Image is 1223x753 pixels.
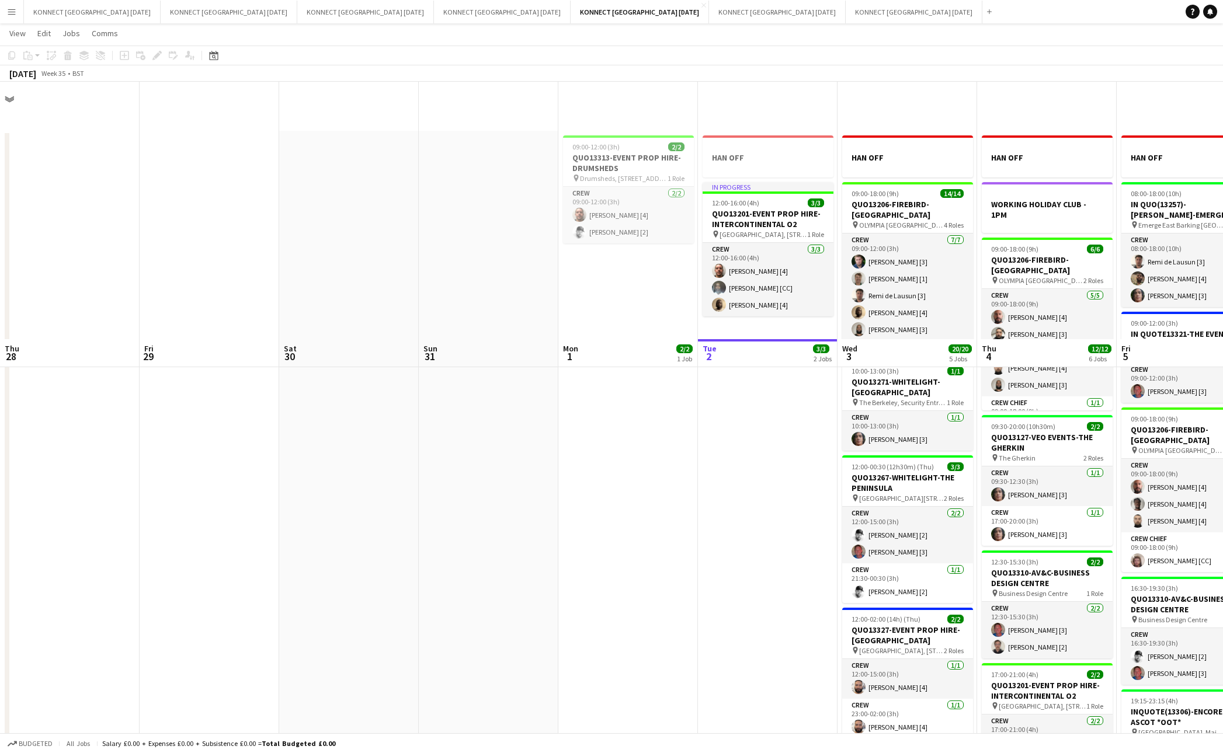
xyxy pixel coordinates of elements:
[842,699,973,738] app-card-role: Crew1/123:00-02:00 (3h)[PERSON_NAME] [4]
[668,174,685,183] span: 1 Role
[1088,344,1111,353] span: 12/12
[571,1,709,23] button: KONNECT [GEOGRAPHIC_DATA] [DATE]
[982,602,1113,658] app-card-role: Crew2/212:30-15:30 (3h)[PERSON_NAME] [3][PERSON_NAME] [2]
[563,187,694,243] app-card-role: Crew2/209:00-12:00 (3h)[PERSON_NAME] [4][PERSON_NAME] [2]
[284,343,297,354] span: Sat
[852,367,899,375] span: 10:00-13:00 (3h)
[703,182,833,316] app-job-card: In progress12:00-16:00 (4h)3/3QUO13201-EVENT PROP HIRE-INTERCONTINENTAL O2 [GEOGRAPHIC_DATA], [ST...
[87,26,123,41] a: Comms
[982,152,1113,163] h3: HAN OFF
[701,350,717,363] span: 2
[944,494,964,503] span: 2 Roles
[999,702,1086,710] span: [GEOGRAPHIC_DATA], [STREET_ADDRESS]
[846,1,982,23] button: KONNECT [GEOGRAPHIC_DATA] [DATE]
[1086,702,1103,710] span: 1 Role
[982,415,1113,546] app-job-card: 09:30-20:00 (10h30m)2/2QUO13127-VEO EVENTS-THE GHERKIN The Gherkin2 RolesCrew1/109:30-12:30 (3h)[...
[1087,245,1103,253] span: 6/6
[947,615,964,623] span: 2/2
[982,289,1113,396] app-card-role: Crew5/509:00-18:00 (9h)[PERSON_NAME] [4][PERSON_NAME] [3][PERSON_NAME] [4][PERSON_NAME] [4][PERSO...
[703,343,717,354] span: Tue
[572,142,620,151] span: 09:00-12:00 (3h)
[1131,189,1182,198] span: 08:00-18:00 (10h)
[982,466,1113,506] app-card-role: Crew1/109:30-12:30 (3h)[PERSON_NAME] [3]
[991,557,1038,566] span: 12:30-15:30 (3h)
[982,680,1113,701] h3: QUO13201-EVENT PROP HIRE-INTERCONTINENTAL O2
[563,152,694,173] h3: QUO13313-EVENT PROP HIRE-DRUMSHEDS
[1138,615,1207,624] span: Business Design Centre
[58,26,85,41] a: Jobs
[1138,446,1223,455] span: OLYMPIA [GEOGRAPHIC_DATA]
[859,646,944,655] span: [GEOGRAPHIC_DATA], [STREET_ADDRESS]
[859,494,944,503] span: [GEOGRAPHIC_DATA][STREET_ADDRESS]
[842,376,973,398] h3: QUO13271-WHITELIGHT-[GEOGRAPHIC_DATA]
[842,608,973,738] app-job-card: 12:00-02:00 (14h) (Thu)2/2QUO13327-EVENT PROP HIRE-[GEOGRAPHIC_DATA] [GEOGRAPHIC_DATA], [STREET_A...
[991,670,1038,679] span: 17:00-21:00 (4h)
[102,739,335,748] div: Salary £0.00 + Expenses £0.00 + Subsistence £0.00 =
[982,238,1113,410] app-job-card: 09:00-18:00 (9h)6/6QUO13206-FIREBIRD-[GEOGRAPHIC_DATA] OLYMPIA [GEOGRAPHIC_DATA]2 RolesCrew5/509:...
[1131,414,1178,423] span: 09:00-18:00 (9h)
[1083,454,1103,462] span: 2 Roles
[1131,319,1178,327] span: 09:00-12:00 (3h)
[842,507,973,563] app-card-role: Crew2/212:00-15:00 (3h)[PERSON_NAME] [2][PERSON_NAME] [3]
[982,182,1113,233] app-job-card: WORKING HOLIDAY CLUB - 1PM
[1087,422,1103,431] span: 2/2
[842,135,973,177] app-job-card: HAN OFF
[842,360,973,451] app-job-card: 10:00-13:00 (3h)1/1QUO13271-WHITELIGHT-[GEOGRAPHIC_DATA] The Berkeley, Security Entrance , [STREE...
[814,354,832,363] div: 2 Jobs
[944,221,964,229] span: 4 Roles
[423,343,437,354] span: Sun
[840,350,857,363] span: 3
[852,462,934,471] span: 12:00-00:30 (12h30m) (Thu)
[72,69,84,78] div: BST
[982,432,1113,453] h3: QUO13127-VEO EVENTS-THE GHERKIN
[1086,589,1103,598] span: 1 Role
[703,152,833,163] h3: HAN OFF
[982,135,1113,177] app-job-card: HAN OFF
[842,233,973,375] app-card-role: Crew7/709:00-12:00 (3h)[PERSON_NAME] [3][PERSON_NAME] [1]Remi de Lausun [3][PERSON_NAME] [4][PERS...
[19,740,53,748] span: Budgeted
[92,28,118,39] span: Comms
[62,28,80,39] span: Jobs
[980,350,996,363] span: 4
[580,174,668,183] span: Drumsheds, [STREET_ADDRESS][PERSON_NAME]
[33,26,55,41] a: Edit
[703,182,833,191] div: In progress
[999,589,1068,598] span: Business Design Centre
[999,454,1036,462] span: The Gherkin
[677,354,692,363] div: 1 Job
[1089,354,1111,363] div: 6 Jobs
[842,659,973,699] app-card-role: Crew1/112:00-15:00 (3h)[PERSON_NAME] [4]
[807,230,824,239] span: 1 Role
[709,1,846,23] button: KONNECT [GEOGRAPHIC_DATA] [DATE]
[434,1,571,23] button: KONNECT [GEOGRAPHIC_DATA] [DATE]
[842,182,973,355] app-job-card: 09:00-18:00 (9h)14/14QUO13206-FIREBIRD-[GEOGRAPHIC_DATA] OLYMPIA [GEOGRAPHIC_DATA]4 RolesCrew7/70...
[859,221,944,229] span: OLYMPIA [GEOGRAPHIC_DATA]
[161,1,297,23] button: KONNECT [GEOGRAPHIC_DATA] [DATE]
[9,28,26,39] span: View
[842,199,973,220] h3: QUO13206-FIREBIRD-[GEOGRAPHIC_DATA]
[982,255,1113,276] h3: QUO13206-FIREBIRD-[GEOGRAPHIC_DATA]
[563,135,694,243] app-job-card: 09:00-12:00 (3h)2/2QUO13313-EVENT PROP HIRE-DRUMSHEDS Drumsheds, [STREET_ADDRESS][PERSON_NAME]1 R...
[1131,696,1178,705] span: 19:15-23:15 (4h)
[282,350,297,363] span: 30
[944,646,964,655] span: 2 Roles
[949,354,971,363] div: 5 Jobs
[991,422,1055,431] span: 09:30-20:00 (10h30m)
[39,69,68,78] span: Week 35
[1087,557,1103,566] span: 2/2
[842,455,973,603] app-job-card: 12:00-00:30 (12h30m) (Thu)3/3QUO13267-WHITELIGHT-THE PENINSULA [GEOGRAPHIC_DATA][STREET_ADDRESS]2...
[703,208,833,229] h3: QUO13201-EVENT PROP HIRE-INTERCONTINENTAL O2
[143,350,154,363] span: 29
[1083,276,1103,285] span: 2 Roles
[813,344,829,353] span: 3/3
[842,411,973,451] app-card-role: Crew1/110:00-13:00 (3h)[PERSON_NAME] [3]
[5,343,19,354] span: Thu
